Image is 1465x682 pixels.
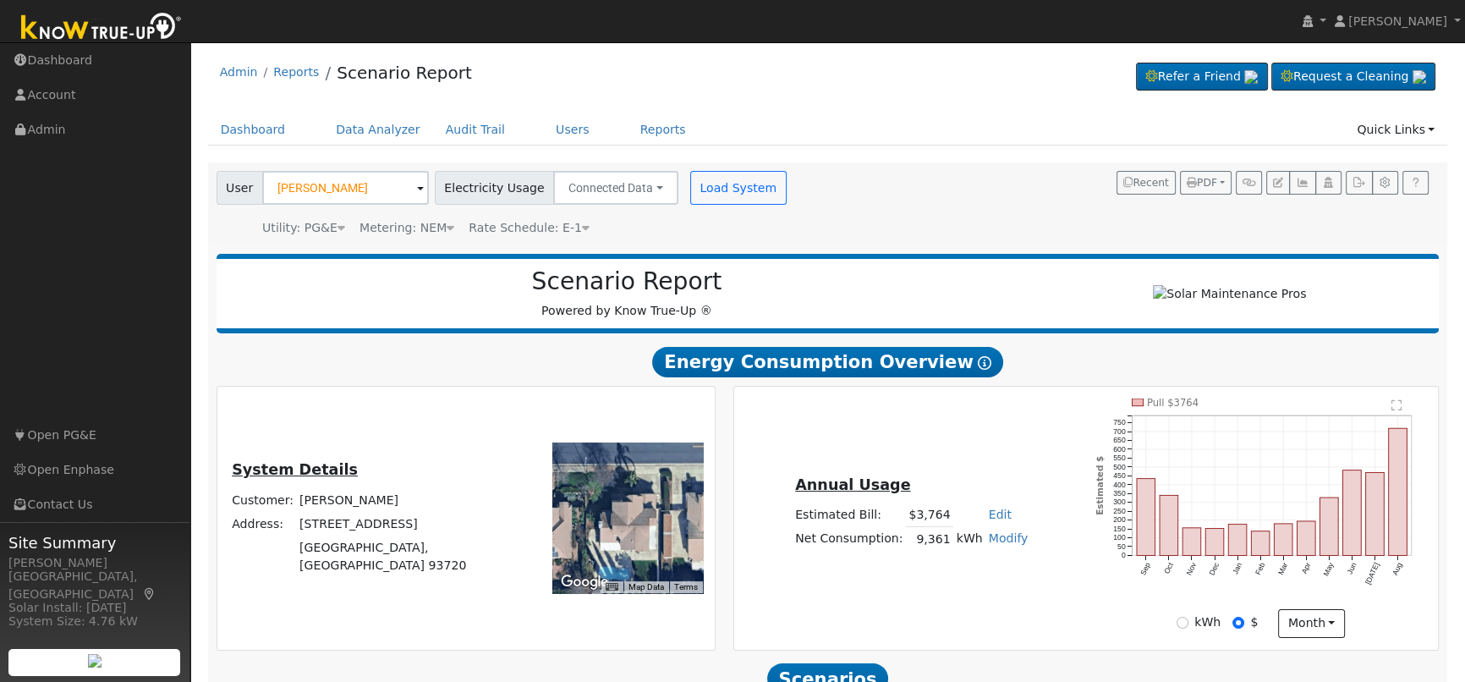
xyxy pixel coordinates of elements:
[1117,542,1126,551] text: 50
[1402,171,1429,195] a: Help Link
[652,347,1002,377] span: Energy Consumption Overview
[989,508,1012,521] a: Edit
[1113,463,1126,471] text: 500
[297,536,498,577] td: [GEOGRAPHIC_DATA], [GEOGRAPHIC_DATA] 93720
[1117,171,1176,195] button: Recent
[1320,498,1339,555] rect: onclick=""
[1113,454,1126,462] text: 550
[1136,63,1268,91] a: Refer a Friend
[1348,14,1447,28] span: [PERSON_NAME]
[1122,551,1126,559] text: 0
[793,503,906,527] td: Estimated Bill:
[606,581,617,593] button: Keyboard shortcuts
[553,171,678,205] button: Connected Data
[1372,171,1398,195] button: Settings
[1254,561,1266,576] text: Feb
[1094,456,1104,515] text: Estimated $
[208,114,299,146] a: Dashboard
[1205,529,1224,556] rect: onclick=""
[1363,561,1381,586] text: [DATE]
[13,9,190,47] img: Know True-Up
[1113,445,1126,454] text: 600
[1113,525,1126,533] text: 150
[229,488,297,512] td: Customer:
[1289,171,1315,195] button: Multi-Series Graph
[1139,561,1152,576] text: Sep
[217,171,263,205] span: User
[220,65,258,79] a: Admin
[1147,397,1199,409] text: Pull $3764
[906,503,953,527] td: $3,764
[433,114,518,146] a: Audit Trail
[8,568,181,603] div: [GEOGRAPHIC_DATA], [GEOGRAPHIC_DATA]
[795,476,910,493] u: Annual Usage
[1232,617,1244,629] input: $
[1346,561,1358,575] text: Jun
[906,527,953,552] td: 9,361
[1187,177,1217,189] span: PDF
[88,654,102,668] img: retrieve
[1271,63,1435,91] a: Request a Cleaning
[323,114,433,146] a: Data Analyzer
[953,527,985,552] td: kWh
[1180,171,1232,195] button: PDF
[1346,171,1372,195] button: Export Interval Data
[1389,428,1407,555] rect: onclick=""
[1391,561,1404,576] text: Aug
[337,63,472,83] a: Scenario Report
[543,114,602,146] a: Users
[1228,525,1247,556] rect: onclick=""
[1160,495,1178,555] rect: onclick=""
[1113,427,1126,436] text: 700
[1297,521,1315,556] rect: onclick=""
[557,571,612,593] img: Google
[262,171,429,205] input: Select a User
[1113,498,1126,507] text: 300
[1113,534,1126,542] text: 100
[262,219,345,237] div: Utility: PG&E
[989,531,1029,545] a: Modify
[1236,171,1262,195] button: Generate Report Link
[1113,471,1126,480] text: 450
[8,531,181,554] span: Site Summary
[690,171,787,205] button: Load System
[1177,617,1188,629] input: kWh
[8,613,181,630] div: System Size: 4.76 kW
[1182,528,1201,556] rect: onclick=""
[1113,489,1126,498] text: 350
[297,488,498,512] td: [PERSON_NAME]
[1194,613,1221,631] label: kWh
[469,221,590,234] span: Alias: E1
[8,599,181,617] div: Solar Install: [DATE]
[1184,561,1198,577] text: Nov
[793,527,906,552] td: Net Consumption:
[1113,516,1126,525] text: 200
[359,219,454,237] div: Metering: NEM
[978,356,991,370] i: Show Help
[1300,561,1313,575] text: Apr
[628,114,699,146] a: Reports
[297,512,498,536] td: [STREET_ADDRESS]
[674,582,698,591] a: Terms (opens in new tab)
[435,171,554,205] span: Electricity Usage
[1251,531,1270,556] rect: onclick=""
[1250,613,1258,631] label: $
[1207,561,1221,577] text: Dec
[1278,609,1345,638] button: month
[557,571,612,593] a: Open this area in Google Maps (opens a new window)
[1344,114,1447,146] a: Quick Links
[1413,70,1426,84] img: retrieve
[1113,507,1126,515] text: 250
[1162,561,1175,575] text: Oct
[1276,561,1289,576] text: Mar
[1274,524,1292,556] rect: onclick=""
[1153,285,1306,303] img: Solar Maintenance Pros
[1137,479,1155,556] rect: onclick=""
[1266,171,1290,195] button: Edit User
[232,461,358,478] u: System Details
[225,267,1029,320] div: Powered by Know True-Up ®
[1113,418,1126,426] text: 750
[1244,70,1258,84] img: retrieve
[229,512,297,536] td: Address:
[1321,561,1335,578] text: May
